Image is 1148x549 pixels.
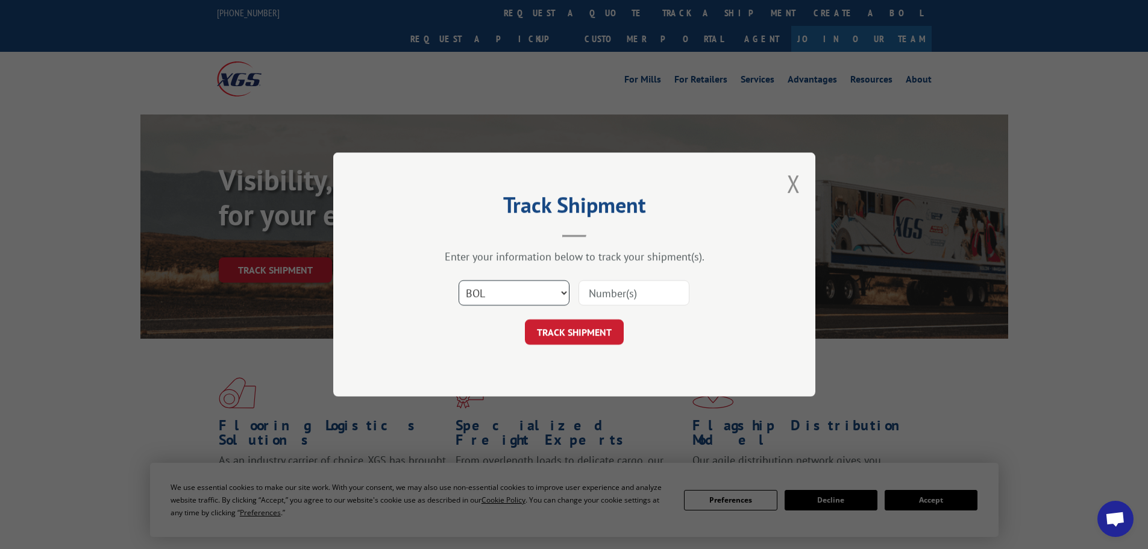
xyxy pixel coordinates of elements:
button: Close modal [787,168,800,199]
h2: Track Shipment [394,196,755,219]
div: Enter your information below to track your shipment(s). [394,249,755,263]
div: Open chat [1097,501,1134,537]
input: Number(s) [579,280,689,306]
button: TRACK SHIPMENT [525,319,624,345]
